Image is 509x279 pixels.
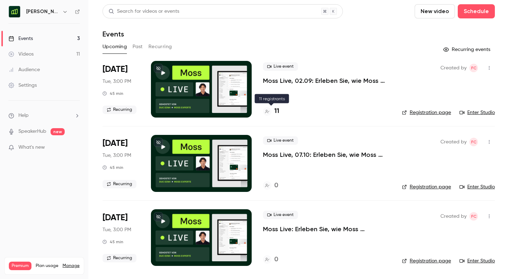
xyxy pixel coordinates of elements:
span: Live event [263,62,298,71]
span: [DATE] [103,138,128,149]
span: What's new [18,144,45,151]
a: Registration page [402,183,451,190]
span: Recurring [103,254,136,262]
h4: 0 [274,181,278,190]
a: Enter Studio [460,183,495,190]
iframe: Noticeable Trigger [71,144,80,151]
a: Manage [63,263,80,269]
div: Nov 4 Tue, 3:00 PM (Europe/Berlin) [103,209,140,266]
a: Enter Studio [460,109,495,116]
div: 45 min [103,239,123,245]
span: FC [471,212,476,221]
span: Premium [9,262,31,270]
a: Registration page [402,257,451,264]
span: Help [18,112,29,119]
span: FC [471,138,476,146]
div: Sep 2 Tue, 3:00 PM (Europe/Berlin) [103,61,140,118]
span: Created by [440,138,467,146]
a: 0 [263,181,278,190]
h4: 0 [274,255,278,264]
div: Settings [8,82,37,89]
span: Tue, 3:00 PM [103,152,131,159]
a: Moss Live: Erleben Sie, wie Moss Ausgabenmanagement automatisiert [263,225,391,233]
span: FC [471,64,476,72]
a: Moss Live, 07.10: Erleben Sie, wie Moss Ausgabenmanagement automatisiert [263,150,391,159]
div: 45 min [103,91,123,96]
span: Recurring [103,106,136,114]
span: Felicity Cator [469,64,478,72]
span: Recurring [103,180,136,188]
a: Moss Live, 02.09: Erleben Sie, wie Moss Ausgabenmanagement automatisiert [263,76,391,85]
div: Events [8,35,33,42]
img: Moss Deutschland [9,6,20,17]
button: Upcoming [103,41,127,52]
div: 45 min [103,165,123,170]
button: Recurring events [440,44,495,55]
span: Tue, 3:00 PM [103,78,131,85]
button: New video [415,4,455,18]
span: Felicity Cator [469,212,478,221]
a: 0 [263,255,278,264]
button: Past [133,41,143,52]
a: SpeakerHub [18,128,46,135]
button: Schedule [458,4,495,18]
div: Search for videos or events [109,8,179,15]
span: Live event [263,136,298,145]
span: [DATE] [103,212,128,223]
button: Recurring [148,41,172,52]
span: Created by [440,64,467,72]
a: Registration page [402,109,451,116]
div: Audience [8,66,40,73]
a: Enter Studio [460,257,495,264]
span: Live event [263,211,298,219]
span: [DATE] [103,64,128,75]
span: Created by [440,212,467,221]
span: Plan usage [36,263,58,269]
a: 11 [263,107,279,116]
div: Videos [8,51,34,58]
h4: 11 [274,107,279,116]
h6: [PERSON_NAME] [GEOGRAPHIC_DATA] [26,8,59,15]
div: Oct 7 Tue, 3:00 PM (Europe/Berlin) [103,135,140,192]
li: help-dropdown-opener [8,112,80,119]
span: Felicity Cator [469,138,478,146]
span: new [51,128,65,135]
span: Tue, 3:00 PM [103,226,131,233]
h1: Events [103,30,124,38]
